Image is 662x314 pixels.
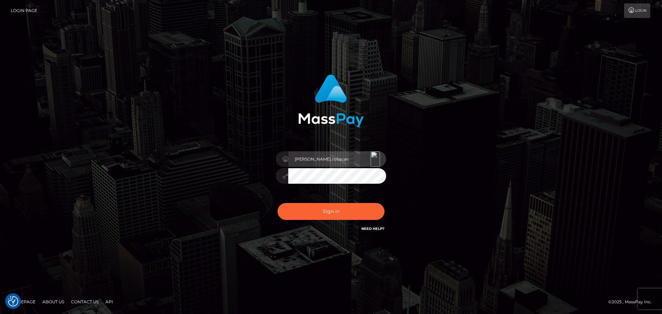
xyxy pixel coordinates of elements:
a: API [103,296,116,307]
input: Username... [288,151,386,167]
a: Contact Us [68,296,101,307]
a: About Us [40,296,67,307]
a: Login [624,3,650,18]
img: icon_180.svg [371,151,380,167]
a: Homepage [8,296,38,307]
img: Revisit consent button [8,296,18,306]
img: MassPay Login [298,74,364,127]
a: Need Help? [361,226,384,231]
button: Consent Preferences [8,296,18,306]
div: © 2025 , MassPay Inc. [608,298,657,306]
a: Login Page [11,3,37,18]
button: Sign in [278,203,384,220]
